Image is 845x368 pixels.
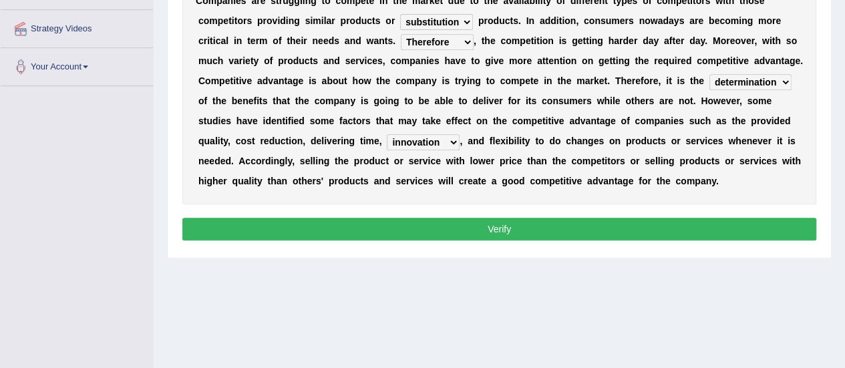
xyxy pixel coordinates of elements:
b: p [257,15,263,26]
b: m [512,35,520,46]
b: o [267,15,273,26]
b: i [277,15,280,26]
b: n [350,35,356,46]
b: w [651,15,658,26]
b: o [766,15,772,26]
b: m [313,15,321,26]
b: e [250,35,256,46]
b: M [713,35,721,46]
b: s [375,15,381,26]
b: o [506,35,512,46]
b: i [562,15,564,26]
b: o [791,35,797,46]
b: i [589,35,592,46]
b: c [212,55,218,66]
b: d [623,35,629,46]
b: i [234,35,236,46]
b: m [731,15,739,26]
b: r [256,35,259,46]
b: r [239,55,242,66]
b: r [331,15,335,26]
b: . [393,35,395,46]
b: h [775,35,781,46]
b: n [528,15,534,26]
b: r [751,35,754,46]
b: r [484,15,487,26]
b: , [754,35,757,46]
b: a [220,35,226,46]
b: r [681,35,684,46]
b: . [705,35,707,46]
b: i [232,15,234,26]
b: n [592,35,598,46]
b: s [601,15,606,26]
b: o [488,15,494,26]
b: n [595,15,601,26]
b: g [294,15,300,26]
b: p [278,55,284,66]
b: o [273,35,279,46]
b: , [576,15,578,26]
b: e [245,55,250,66]
b: c [500,35,506,46]
b: a [614,35,619,46]
b: d [280,15,286,26]
b: f [279,35,282,46]
b: i [559,35,562,46]
b: i [770,35,772,46]
b: r [263,15,266,26]
b: t [530,35,534,46]
b: a [345,35,350,46]
b: e [776,15,781,26]
b: n [379,35,385,46]
b: h [218,55,224,66]
b: c [198,15,204,26]
b: e [746,35,751,46]
b: y [653,35,659,46]
b: o [349,15,355,26]
b: l [226,35,228,46]
b: y [674,15,679,26]
b: r [625,15,628,26]
b: a [648,35,653,46]
b: e [223,15,228,26]
b: t [210,35,213,46]
b: d [493,15,499,26]
b: c [216,35,221,46]
b: i [213,35,216,46]
b: o [564,15,570,26]
b: i [321,15,324,26]
b: n [741,15,747,26]
b: t [772,35,776,46]
b: c [584,15,589,26]
b: r [204,35,207,46]
b: e [629,35,634,46]
b: i [242,55,245,66]
b: u [206,55,212,66]
b: r [726,35,729,46]
b: r [695,15,698,26]
b: d [355,35,361,46]
b: f [270,55,273,66]
a: Your Account [1,48,153,81]
b: a [669,15,674,26]
b: i [540,35,542,46]
b: d [689,35,695,46]
b: d [329,35,335,46]
b: m [259,35,267,46]
b: w [366,35,373,46]
b: y [700,35,705,46]
b: m [758,15,766,26]
b: t [481,35,484,46]
b: a [326,15,331,26]
b: i [207,35,210,46]
b: t [250,55,254,66]
b: a [664,35,669,46]
b: t [582,35,586,46]
b: p [340,15,346,26]
b: r [772,15,776,26]
b: o [204,15,210,26]
b: t [536,35,540,46]
b: i [301,35,303,46]
b: m [209,15,217,26]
